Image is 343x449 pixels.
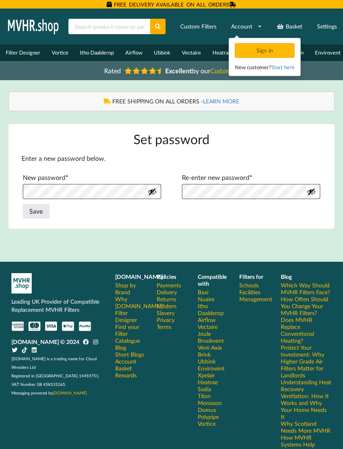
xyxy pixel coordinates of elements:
a: Modern Slavery [157,302,187,316]
img: mvhr-inverted.png [11,273,32,293]
label: New password [23,171,161,184]
div: New customer? [235,63,295,71]
a: Basket [271,19,308,34]
p: Enter a new password below. [22,154,321,163]
a: Returns [157,296,176,302]
a: Vent-Axia [198,344,222,351]
b: Excellent [165,67,192,74]
a: Ubbink [198,358,216,365]
span: [DOMAIN_NAME] is a trading name for Cloud Wrestlers Ltd [11,356,97,370]
i: Customers [210,67,239,74]
span: by our [165,67,239,74]
button: Show password [148,187,157,196]
a: Protect Your Investment: Why Higher Grade Air Filters Matter for Landlords [281,344,332,379]
button: Show password [307,187,316,196]
a: Catalogue [115,337,140,344]
span: Rated [104,67,121,74]
a: Schools [239,282,259,289]
a: Domus [198,406,216,413]
div: Sign in [235,43,295,58]
a: Which Way Should MVHR Filters Face? [281,282,332,296]
a: Facilities Management [239,289,272,302]
b: Filters for [239,273,263,280]
a: Does MVHR Replace Conventional Heating? [281,316,332,344]
a: Envirovent [198,365,225,372]
a: Rated Excellentby ourCustomers [98,64,245,77]
a: Vectaire [176,44,207,61]
a: Vectaire [198,323,218,330]
a: Brookvent [198,337,224,344]
h1: Set password [22,131,321,147]
div: FREE SHIPPING ON ALL ORDERS - [17,97,326,105]
button: Save [23,204,50,219]
a: Airflow [198,316,216,323]
a: Sign in [235,47,296,54]
a: Itho Daalderop [74,44,120,61]
a: Short Blogs [115,351,144,358]
a: Terms [157,323,171,330]
a: Polypipe [198,413,219,420]
a: Brink [198,351,211,358]
a: Why Scotland Needs More MVHR [281,420,332,434]
a: Baxi [198,289,208,296]
p: Leading UK Provider of Compatible Replacement MVHR Filters [11,298,104,314]
b: [DOMAIN_NAME] [115,273,163,280]
a: Understanding Heat Recovery Ventilation: How It Works and Why Your Home Needs It [281,379,332,420]
a: Monsoon [198,399,222,406]
a: Vortice [198,420,216,427]
a: Start here [271,64,295,70]
a: Itho Daalderop [198,302,228,316]
a: LEARN MORE [203,98,239,105]
a: Delivery [157,289,177,296]
b: Blog [281,273,292,280]
label: Re-enter new password [182,171,320,184]
a: Titon [198,392,211,399]
a: Blog [115,344,126,351]
a: Filter Designer [115,309,145,323]
b: [DOMAIN_NAME] © 2024 [11,338,79,345]
a: Airflow [120,44,148,61]
a: Basket [115,365,132,372]
input: Search product name or part number... [68,19,150,34]
a: Heatrae Sadia [198,379,228,392]
a: Rewards [115,372,137,379]
a: Heatrae Sadia [207,44,250,61]
b: Policies [157,273,176,280]
a: How Often Should You Change Your MVHR Filters? [281,296,332,316]
a: Account [115,358,136,365]
a: Find your Filter [115,323,145,337]
a: Nuaire [198,296,214,302]
a: Xpelair [198,372,215,379]
span: Registered in [GEOGRAPHIC_DATA] 14459751. VAT Number GB 458535265. [11,373,99,387]
a: Shop by Brand [115,282,145,296]
a: Vortice [46,44,74,61]
a: Payments [157,282,181,289]
a: Custom Filters [175,19,222,34]
a: [DOMAIN_NAME] [53,390,87,395]
a: Privacy [157,316,175,323]
a: Account [226,19,267,34]
a: Why [DOMAIN_NAME]? [115,296,164,309]
span: Messaging powered by [11,390,87,395]
a: Joule [198,330,211,337]
img: mvhr.shop.png [6,16,61,37]
a: Ubbink [148,44,176,61]
b: Compatible with [198,273,227,287]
